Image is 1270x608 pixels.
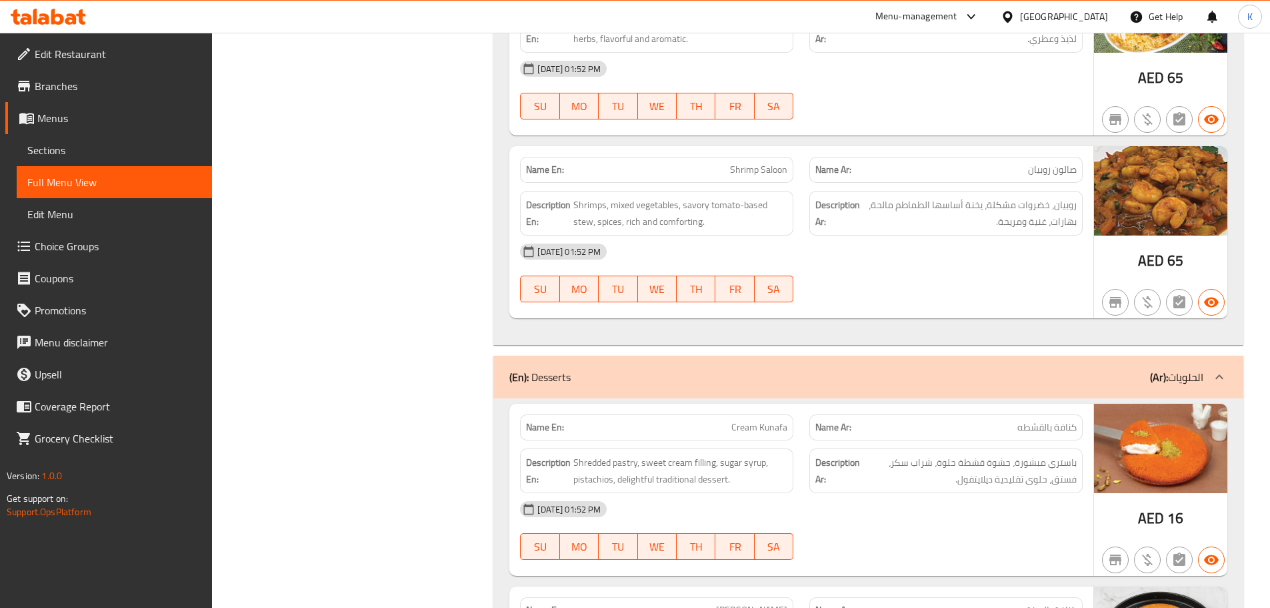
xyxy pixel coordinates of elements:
span: Get support on: [7,490,68,507]
a: Sections [17,134,212,166]
a: Branches [5,70,212,102]
button: TU [599,533,637,560]
span: Full Menu View [27,174,201,190]
span: MO [565,537,593,557]
b: (Ar): [1150,367,1168,387]
a: Coverage Report [5,390,212,422]
button: Available [1198,547,1225,573]
span: FR [721,280,749,299]
button: FR [715,533,754,560]
button: SU [520,533,559,560]
span: Shrimps, mixed vegetables, savory tomato-based stew, spices, rich and comforting. [573,197,787,230]
span: Choice Groups [35,238,201,254]
strong: Description Ar: [815,197,860,230]
span: SU [526,280,554,299]
strong: Description En: [526,454,571,487]
a: Choice Groups [5,230,212,262]
span: Coupons [35,270,201,286]
a: Full Menu View [17,166,212,198]
span: Shrimp Saloon [730,163,787,177]
div: (En): Desserts(Ar):الحلويات [493,356,1243,398]
img: Cream_Kunafa638956156310221828.jpg [1094,404,1227,493]
button: Available [1198,289,1225,316]
a: Promotions [5,294,212,326]
button: TU [599,276,637,302]
span: 65 [1167,248,1183,274]
button: TH [677,533,715,560]
button: SA [755,93,793,119]
div: [GEOGRAPHIC_DATA] [1020,9,1108,24]
span: Sections [27,142,201,158]
button: TH [677,93,715,119]
button: MO [560,276,599,302]
span: Version: [7,467,39,485]
span: 16 [1167,505,1183,531]
a: Menus [5,102,212,134]
button: TH [677,276,715,302]
button: WE [638,276,677,302]
a: Grocery Checklist [5,422,212,454]
button: TU [599,93,637,119]
span: Grocery Checklist [35,430,201,446]
b: (En): [509,367,529,387]
button: Available [1198,106,1225,133]
span: TU [604,537,632,557]
button: FR [715,93,754,119]
span: TH [682,97,710,116]
span: TH [682,280,710,299]
strong: Name Ar: [815,163,851,177]
span: K [1247,9,1253,24]
a: Menu disclaimer [5,326,212,358]
span: [DATE] 01:52 PM [532,63,606,75]
span: Branches [35,78,201,94]
span: Cream Kunafa [731,420,787,434]
button: Purchased item [1134,547,1161,573]
button: Purchased item [1134,289,1161,316]
span: MO [565,280,593,299]
button: SU [520,276,559,302]
span: 65 [1167,65,1183,91]
span: FR [721,537,749,557]
span: Shredded pastry, sweet cream filling, sugar syrup, pistachios, delightful traditional dessert. [573,454,787,487]
button: Not has choices [1166,547,1193,573]
strong: Name En: [526,163,564,177]
button: MO [560,533,599,560]
span: AED [1138,65,1164,91]
span: AED [1138,248,1164,274]
span: WE [643,537,671,557]
span: SA [760,537,788,557]
a: Coupons [5,262,212,294]
span: WE [643,280,671,299]
span: SU [526,537,554,557]
span: TU [604,280,632,299]
img: %D8%B5%D8%A7%D9%84%D9%88%D9%86%D8%A9_%D8%B1%D9%88%D8%A8%D9%8A%D8%A7%D9%86638956156328895239.jpg [1094,146,1227,235]
button: Not has choices [1166,106,1193,133]
span: [DATE] 01:52 PM [532,503,606,516]
a: Edit Menu [17,198,212,230]
button: SA [755,276,793,302]
span: [DATE] 01:52 PM [532,246,606,258]
span: MO [565,97,593,116]
span: TU [604,97,632,116]
div: Menu-management [875,9,957,25]
span: صالون روبيان [1028,163,1077,177]
button: Not has choices [1166,289,1193,316]
button: WE [638,533,677,560]
a: Support.OpsPlatform [7,503,91,521]
span: Edit Menu [27,206,201,222]
strong: Description En: [526,197,571,230]
a: Upsell [5,358,212,390]
button: WE [638,93,677,119]
span: Coverage Report [35,398,201,414]
strong: Name Ar: [815,420,851,434]
strong: Description Ar: [815,14,863,47]
span: 1.0.0 [41,467,62,485]
button: SU [520,93,559,119]
button: Not branch specific item [1102,106,1129,133]
span: Edit Restaurant [35,46,201,62]
p: الحلويات [1150,369,1203,385]
span: Promotions [35,302,201,318]
button: MO [560,93,599,119]
a: Edit Restaurant [5,38,212,70]
strong: Description En: [526,14,571,47]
